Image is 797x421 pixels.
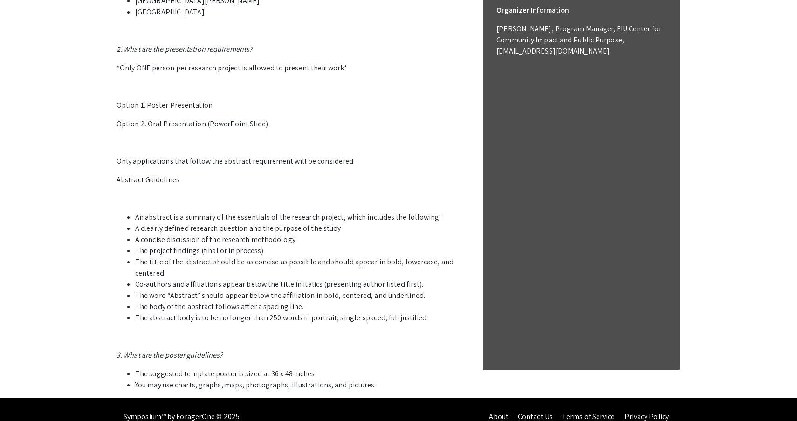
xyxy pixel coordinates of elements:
li: A concise discussion of the research methodology [135,234,466,245]
li: You may use charts, graphs, maps, photographs, illustrations, and pictures. [135,380,466,391]
iframe: Chat [7,379,40,414]
p: *Only ONE person per research project is allowed to present their work* [117,62,466,74]
li: The suggested template poster is sized at 36 x 48 inches. [135,368,466,380]
li: A clearly defined research question and the purpose of the study [135,223,466,234]
p: Option 2. Oral Presentation (PowerPoint Slide). [117,118,466,130]
em: 3. What are the poster guidelines? [117,350,223,360]
p: [PERSON_NAME], Program Manager, FIU Center for Community Impact and Public Purpose, [EMAIL_ADDRES... [496,23,667,57]
li: Co-authors and affiliations appear below the title in italics (presenting author listed first). [135,279,466,290]
li: [GEOGRAPHIC_DATA] [135,7,466,18]
p: Abstract Guidelines [117,174,466,186]
li: The title of the abstract should be as concise as possible and should appear in bold, lowercase, ... [135,256,466,279]
em: 2. What are the presentation requirements? [117,44,253,54]
li: The project findings (final or in process) [135,245,466,256]
p: Only applications that follow the abstract requirement will be considered. [117,156,466,167]
p: Option 1. Poster Presentation [117,100,466,111]
li: The word “Abstract” should appear below the affiliation in bold, centered, and underlined. [135,290,466,301]
h6: Organizer Information [496,1,667,20]
li: The abstract body is to be no longer than 250 words in portrait, single-spaced, full justified. [135,312,466,324]
li: An abstract is a summary of the essentials of the research project, which includes the following: [135,212,466,223]
li: The body of the abstract follows after a spacing line. [135,301,466,312]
